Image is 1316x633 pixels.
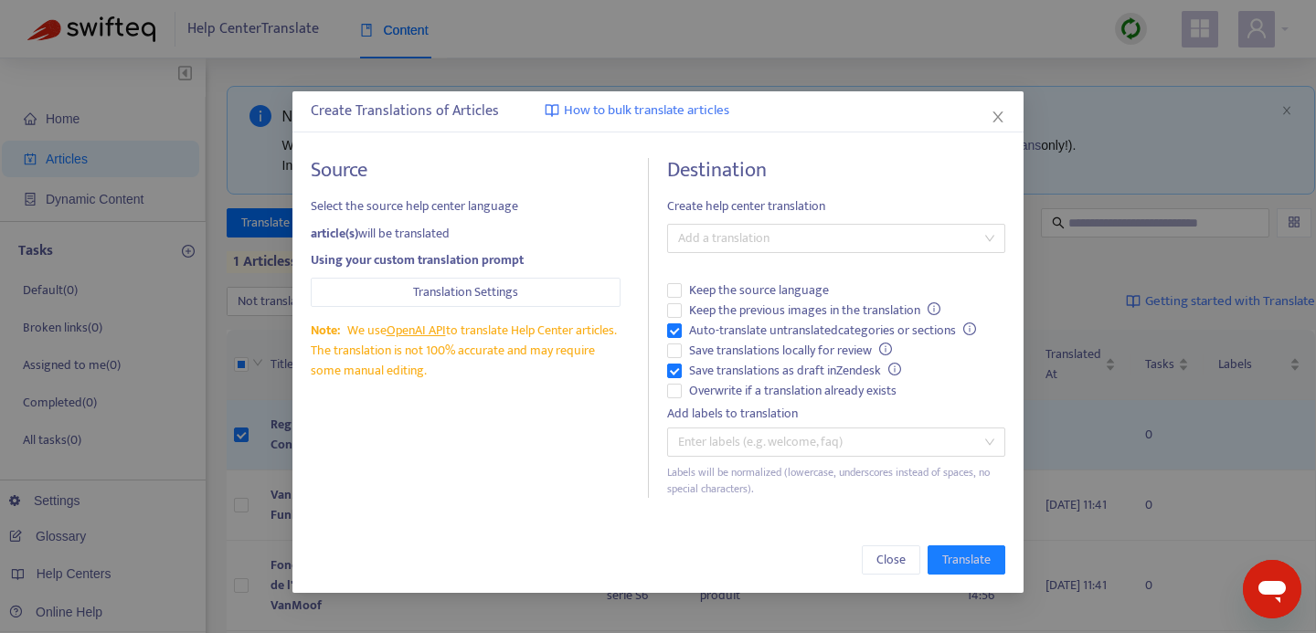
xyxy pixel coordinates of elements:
span: Create help center translation [667,196,1005,216]
span: Note: [311,320,340,341]
span: How to bulk translate articles [564,100,729,121]
span: info-circle [888,363,901,375]
h4: Destination [667,158,1005,183]
a: How to bulk translate articles [545,100,729,121]
img: image-link [545,103,559,118]
div: We use to translate Help Center articles. The translation is not 100% accurate and may require so... [311,321,621,381]
span: Save translations as draft in Zendesk [682,361,908,381]
h4: Source [311,158,621,183]
iframe: Button to launch messaging window [1243,560,1301,618]
div: Labels will be normalized (lowercase, underscores instead of spaces, no special characters). [667,464,1005,499]
span: Save translations locally for review [682,341,899,361]
span: Auto-translate untranslated categories or sections [682,321,983,341]
span: info-circle [879,343,892,355]
span: info-circle [928,302,940,315]
span: close [991,110,1005,124]
div: will be translated [311,224,621,244]
button: Translate [928,545,1005,575]
strong: article(s) [311,223,358,244]
a: OpenAI API [387,320,446,341]
span: info-circle [963,322,976,335]
span: Close [876,550,906,570]
button: Close [862,545,920,575]
button: Close [988,107,1008,127]
button: Translation Settings [311,278,621,307]
span: Keep the previous images in the translation [682,301,948,321]
span: Overwrite if a translation already exists [682,381,904,401]
div: Using your custom translation prompt [311,250,621,270]
div: Add labels to translation [667,404,1005,424]
span: Translation Settings [413,282,518,302]
div: Create Translations of Articles [311,100,1005,122]
span: Select the source help center language [311,196,621,216]
span: Keep the source language [682,280,836,301]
